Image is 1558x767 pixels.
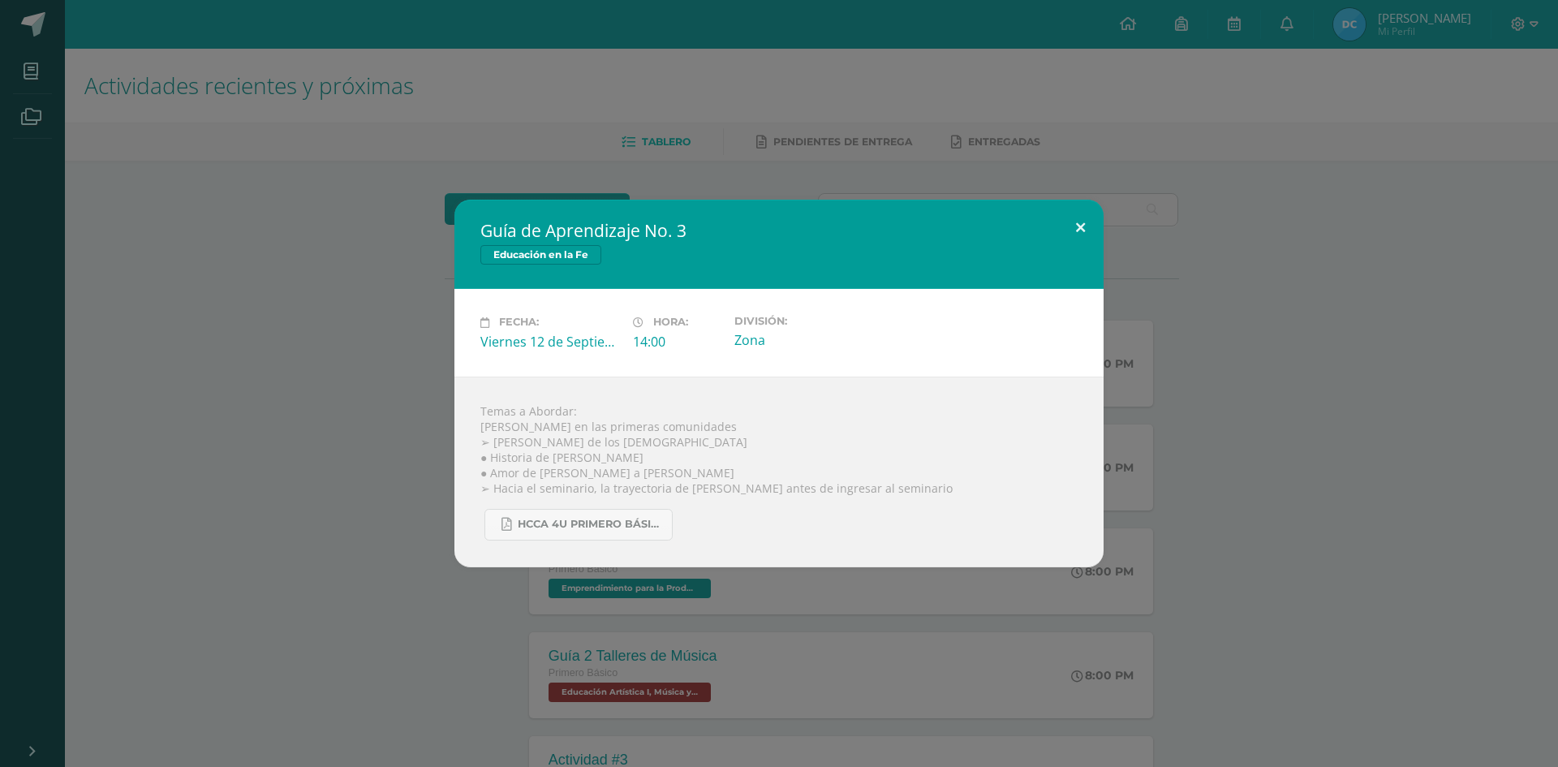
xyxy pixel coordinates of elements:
[734,315,874,327] label: División:
[480,245,601,265] span: Educación en la Fe
[734,331,874,349] div: Zona
[633,333,721,351] div: 14:00
[480,219,1078,242] h2: Guía de Aprendizaje No. 3
[499,317,539,329] span: Fecha:
[484,509,673,541] a: HCCA 4U PRIMERO BÁSICO 2025-3.pdf
[480,333,620,351] div: Viernes 12 de Septiembre
[1057,200,1104,255] button: Close (Esc)
[518,518,664,531] span: HCCA 4U PRIMERO BÁSICO 2025-3.pdf
[653,317,688,329] span: Hora:
[454,377,1104,567] div: Temas a Abordar: [PERSON_NAME] en las primeras comunidades ➢ [PERSON_NAME] de los [DEMOGRAPHIC_DA...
